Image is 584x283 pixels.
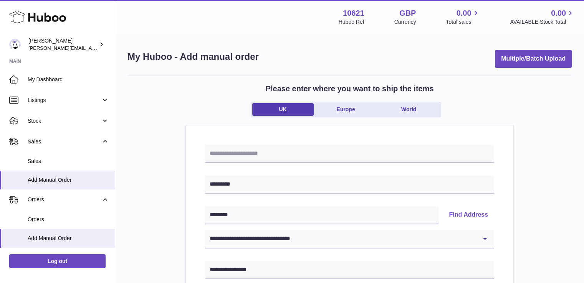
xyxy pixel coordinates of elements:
a: World [378,103,440,116]
span: Orders [28,196,101,203]
h2: Please enter where you want to ship the items [266,84,434,94]
span: 0.00 [457,8,472,18]
a: Log out [9,254,106,268]
span: Total sales [446,18,480,26]
a: Europe [315,103,377,116]
span: Sales [28,138,101,145]
a: UK [252,103,314,116]
strong: GBP [399,8,416,18]
button: Find Address [443,206,494,224]
span: Add Manual Order [28,176,109,184]
div: Currency [394,18,416,26]
span: Sales [28,158,109,165]
strong: 10621 [343,8,364,18]
span: [PERSON_NAME][EMAIL_ADDRESS][DOMAIN_NAME] [28,45,154,51]
div: [PERSON_NAME] [28,37,98,52]
span: AVAILABLE Stock Total [510,18,575,26]
div: Huboo Ref [339,18,364,26]
button: Multiple/Batch Upload [495,50,572,68]
span: Orders [28,216,109,223]
span: My Dashboard [28,76,109,83]
span: Add Manual Order [28,235,109,242]
img: steven@scoreapp.com [9,39,21,50]
span: 0.00 [551,8,566,18]
a: 0.00 Total sales [446,8,480,26]
a: 0.00 AVAILABLE Stock Total [510,8,575,26]
span: Listings [28,97,101,104]
span: Stock [28,117,101,125]
h1: My Huboo - Add manual order [127,51,259,63]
